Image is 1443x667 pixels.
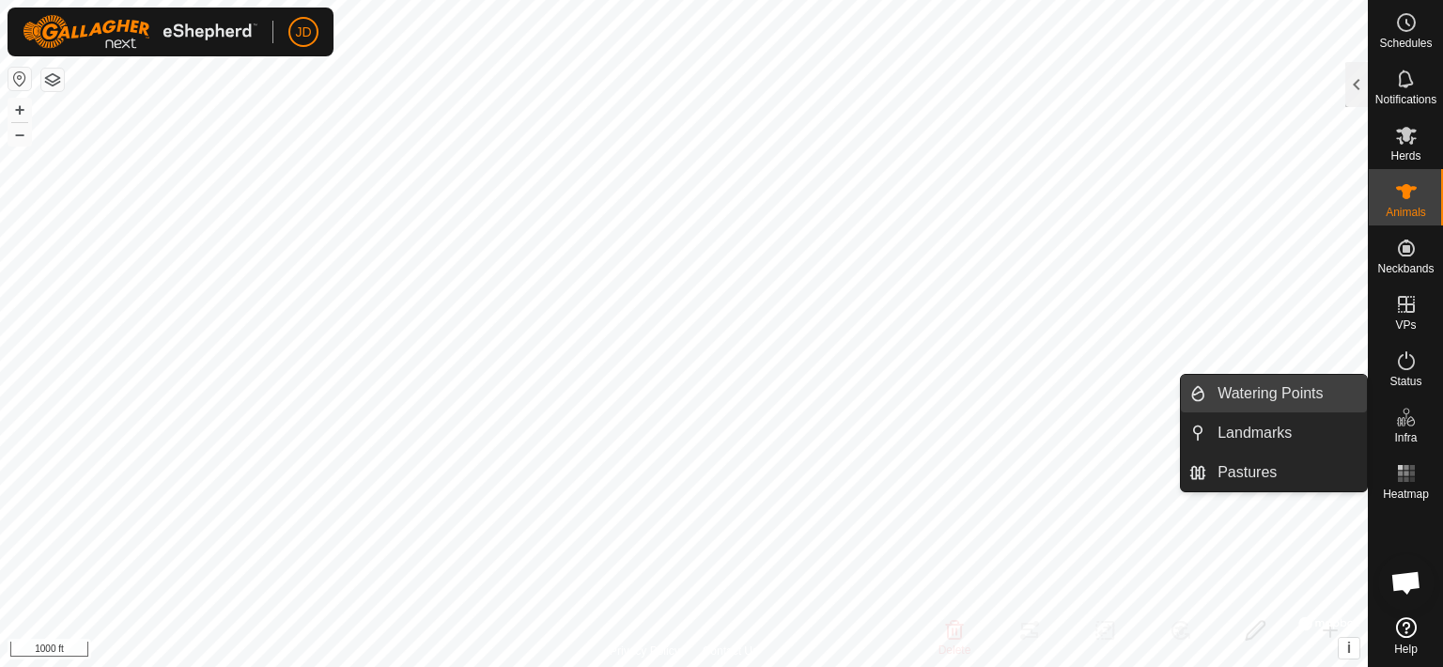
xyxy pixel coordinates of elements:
[1218,422,1292,444] span: Landmarks
[1347,640,1351,656] span: i
[8,68,31,90] button: Reset Map
[703,643,758,659] a: Contact Us
[1389,376,1421,387] span: Status
[1206,454,1367,491] a: Pastures
[1181,454,1367,491] li: Pastures
[1394,432,1417,443] span: Infra
[1218,382,1323,405] span: Watering Points
[1390,150,1420,162] span: Herds
[1218,461,1277,484] span: Pastures
[23,15,257,49] img: Gallagher Logo
[8,123,31,146] button: –
[1379,38,1432,49] span: Schedules
[1383,489,1429,500] span: Heatmap
[610,643,680,659] a: Privacy Policy
[1386,207,1426,218] span: Animals
[1181,414,1367,452] li: Landmarks
[8,99,31,121] button: +
[1395,319,1416,331] span: VPs
[1394,644,1418,655] span: Help
[41,69,64,91] button: Map Layers
[1206,414,1367,452] a: Landmarks
[1206,375,1367,412] a: Watering Points
[1369,610,1443,662] a: Help
[1339,638,1359,659] button: i
[295,23,311,42] span: JD
[1377,263,1434,274] span: Neckbands
[1378,554,1435,611] div: Open chat
[1375,94,1436,105] span: Notifications
[1181,375,1367,412] li: Watering Points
